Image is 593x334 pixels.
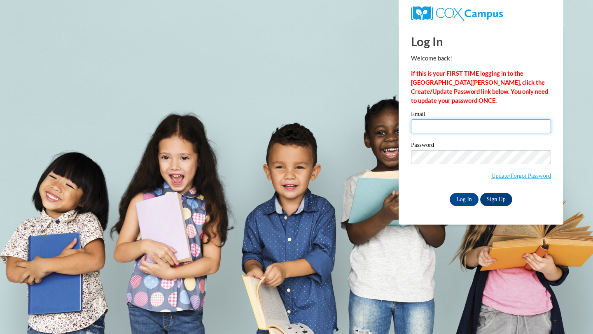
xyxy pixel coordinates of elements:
[411,54,551,63] p: Welcome back!
[491,172,551,179] a: Update/Forgot Password
[411,9,503,16] a: COX Campus
[411,70,548,104] strong: If this is your FIRST TIME logging in to the [GEOGRAPHIC_DATA][PERSON_NAME], click the Create/Upd...
[411,6,503,21] img: COX Campus
[450,193,479,206] input: Log In
[411,33,551,50] h1: Log In
[480,193,512,206] a: Sign Up
[411,142,551,150] label: Password
[411,111,551,119] label: Email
